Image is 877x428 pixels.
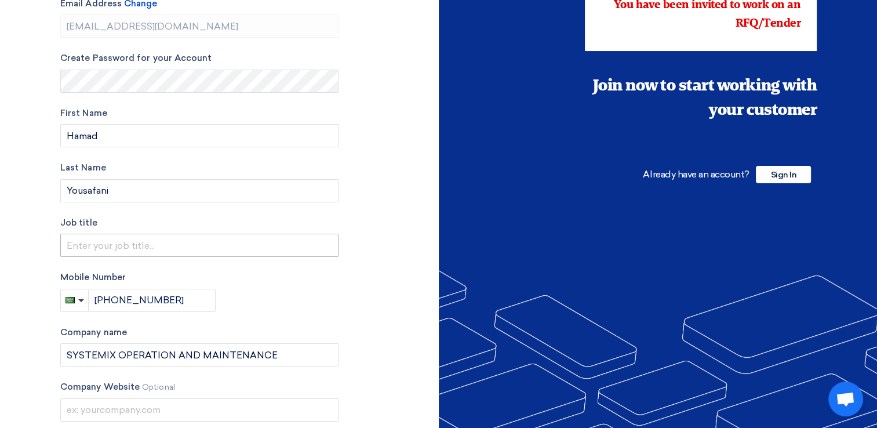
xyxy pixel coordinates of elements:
[60,234,339,257] input: Enter your job title...
[828,382,863,416] div: Open chat
[756,166,811,183] span: Sign In
[60,343,339,367] input: Enter your company name...
[60,326,339,339] label: Company name
[142,383,175,391] span: Optional
[60,179,339,202] input: Last Name...
[585,74,817,123] div: Join now to start working with your customer
[60,271,339,284] label: Mobile Number
[60,380,339,394] label: Company Website
[60,216,339,230] label: Job title
[643,169,749,180] span: Already have an account?
[89,289,216,312] input: Enter phone number...
[60,398,339,422] input: ex: yourcompany.com
[60,107,339,120] label: First Name
[60,124,339,147] input: Enter your first name...
[60,161,339,175] label: Last Name
[756,169,811,180] a: Sign In
[60,14,339,38] input: Enter your business email...
[60,52,339,65] label: Create Password for your Account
